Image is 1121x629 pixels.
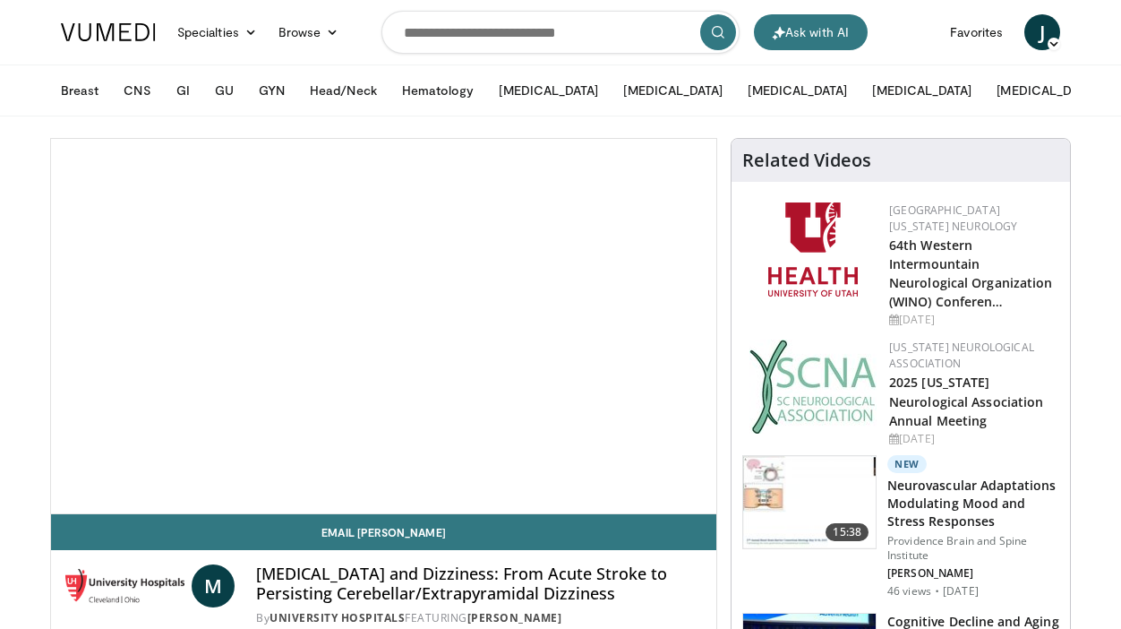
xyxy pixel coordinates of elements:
[939,14,1014,50] a: Favorites
[61,23,156,41] img: VuMedi Logo
[889,340,1034,371] a: [US_STATE] Neurological Association
[887,566,1059,581] p: [PERSON_NAME]
[51,139,716,514] video-js: Video Player
[192,564,235,607] a: M
[768,202,858,297] img: f6362829-b0a3-407d-a044-59546adfd345.png.150x105_q85_autocrop_double_scale_upscale_version-0.2.png
[256,564,702,603] h4: [MEDICAL_DATA] and Dizziness: From Acute Stroke to Persisting Cerebellar/Extrapyramidal Dizziness
[887,477,1059,530] h3: Neurovascular Adaptations Modulating Mood and Stress Responses
[887,534,1059,563] p: Providence Brain and Spine Institute
[943,584,979,599] p: [DATE]
[986,73,1107,108] button: [MEDICAL_DATA]
[889,374,1043,428] a: 2025 [US_STATE] Neurological Association Annual Meeting
[204,73,244,108] button: GU
[887,584,931,599] p: 46 views
[488,73,609,108] button: [MEDICAL_DATA]
[268,14,350,50] a: Browse
[742,150,871,171] h4: Related Videos
[167,14,268,50] a: Specialties
[889,202,1017,234] a: [GEOGRAPHIC_DATA][US_STATE] Neurology
[270,610,405,625] a: University Hospitals
[166,73,201,108] button: GI
[826,523,869,541] span: 15:38
[1024,14,1060,50] a: J
[889,431,1056,447] div: [DATE]
[256,610,702,626] div: By FEATURING
[65,564,184,607] img: University Hospitals
[113,73,161,108] button: CNS
[612,73,733,108] button: [MEDICAL_DATA]
[754,14,868,50] button: Ask with AI
[299,73,388,108] button: Head/Neck
[743,456,876,549] img: 4562edde-ec7e-4758-8328-0659f7ef333d.150x105_q85_crop-smart_upscale.jpg
[737,73,858,108] button: [MEDICAL_DATA]
[391,73,485,108] button: Hematology
[889,312,1056,328] div: [DATE]
[50,73,109,108] button: Breast
[742,455,1059,599] a: 15:38 New Neurovascular Adaptations Modulating Mood and Stress Responses Providence Brain and Spi...
[889,237,1053,310] a: 64th Western Intermountain Neurological Organization (WINO) Conferen…
[381,11,740,54] input: Search topics, interventions
[749,340,877,434] img: b123db18-9392-45ae-ad1d-42c3758a27aa.jpg.150x105_q85_autocrop_double_scale_upscale_version-0.2.jpg
[248,73,295,108] button: GYN
[935,584,939,599] div: ·
[467,610,562,625] a: [PERSON_NAME]
[887,455,927,473] p: New
[51,514,716,550] a: Email [PERSON_NAME]
[861,73,982,108] button: [MEDICAL_DATA]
